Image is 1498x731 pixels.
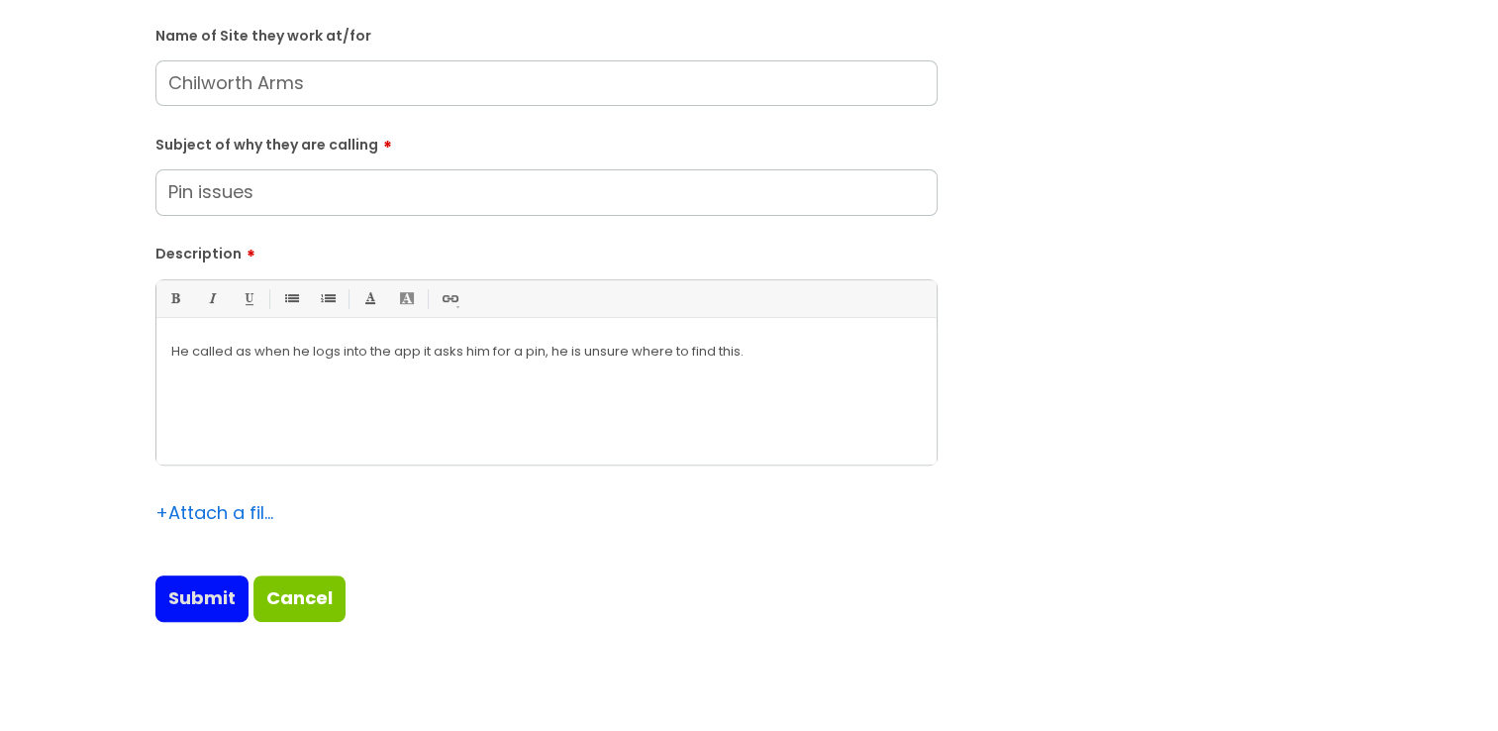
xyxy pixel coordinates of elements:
p: He called as when he logs into the app it asks him for a pin, he is unsure where to find this. [171,343,922,361]
label: Name of Site they work at/for [155,24,938,45]
a: 1. Ordered List (Ctrl-Shift-8) [315,286,340,311]
div: Attach a file [155,497,274,529]
a: Font Color [357,286,382,311]
input: Submit [155,575,249,621]
a: Bold (Ctrl-B) [162,286,187,311]
a: Back Color [394,286,419,311]
a: • Unordered List (Ctrl-Shift-7) [278,286,303,311]
label: Subject of why they are calling [155,130,938,154]
a: Underline(Ctrl-U) [236,286,260,311]
a: Link [437,286,461,311]
a: Cancel [253,575,346,621]
a: Italic (Ctrl-I) [199,286,224,311]
label: Description [155,239,938,262]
